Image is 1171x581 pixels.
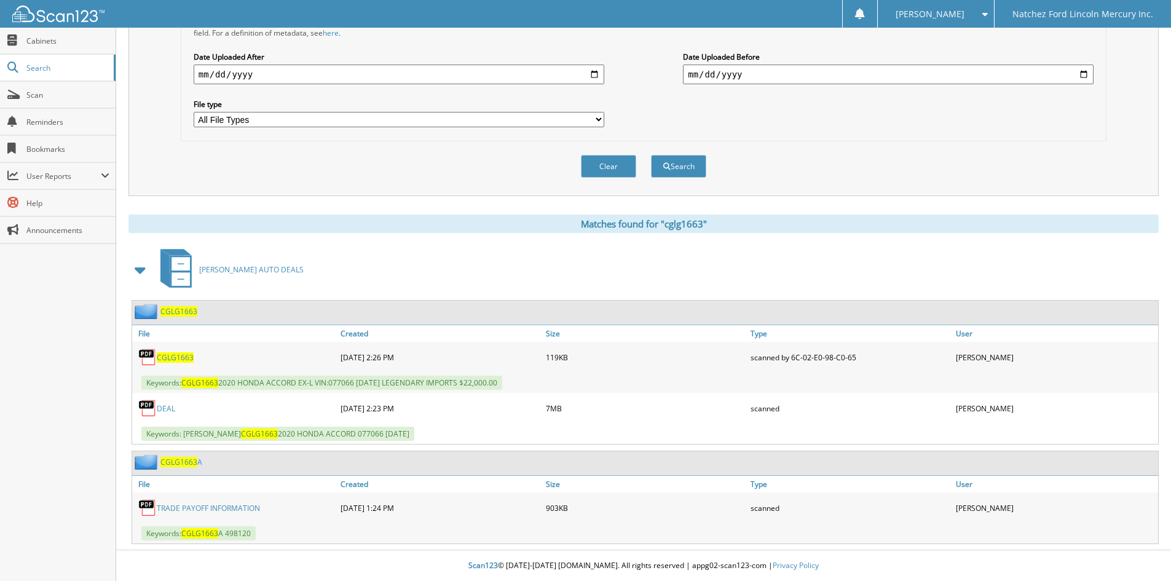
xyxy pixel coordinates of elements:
[543,396,748,421] div: 7MB
[160,306,197,317] a: CGLG1663
[1110,522,1171,581] iframe: Chat Widget
[132,476,337,492] a: File
[194,99,604,109] label: File type
[181,528,218,539] span: CGLG1663
[953,345,1158,370] div: [PERSON_NAME]
[160,457,197,467] span: CGLG1663
[12,6,104,22] img: scan123-logo-white.svg
[323,28,339,38] a: here
[138,499,157,517] img: PDF.png
[26,144,109,154] span: Bookmarks
[141,376,502,390] span: Keywords: 2020 HONDA ACCORD EX-L VIN:077066 [DATE] LEGENDARY IMPORTS $22,000.00
[683,65,1094,84] input: end
[26,171,101,181] span: User Reports
[26,63,108,73] span: Search
[135,454,160,470] img: folder2.png
[116,551,1171,581] div: © [DATE]-[DATE] [DOMAIN_NAME]. All rights reserved | appg02-scan123-com |
[651,155,706,178] button: Search
[337,476,543,492] a: Created
[26,117,109,127] span: Reminders
[26,90,109,100] span: Scan
[468,560,498,571] span: Scan123
[953,476,1158,492] a: User
[337,345,543,370] div: [DATE] 2:26 PM
[543,476,748,492] a: Size
[157,352,194,363] a: CGLG1663
[194,17,604,38] div: All metadata fields are searched by default. Select a cabinet with metadata to enable filtering b...
[141,427,414,441] span: Keywords: [PERSON_NAME] 2020 HONDA ACCORD 077066 [DATE]
[194,65,604,84] input: start
[337,496,543,520] div: [DATE] 1:24 PM
[953,396,1158,421] div: [PERSON_NAME]
[747,396,953,421] div: scanned
[181,377,218,388] span: CGLG1663
[157,403,175,414] a: DEAL
[26,198,109,208] span: Help
[543,496,748,520] div: 903KB
[132,325,337,342] a: File
[128,215,1159,233] div: Matches found for "cglg1663"
[581,155,636,178] button: Clear
[747,476,953,492] a: Type
[683,52,1094,62] label: Date Uploaded Before
[747,345,953,370] div: scanned by 6C-02-E0-98-C0-65
[138,348,157,366] img: PDF.png
[194,52,604,62] label: Date Uploaded After
[337,396,543,421] div: [DATE] 2:23 PM
[543,325,748,342] a: Size
[337,325,543,342] a: Created
[199,264,304,275] span: [PERSON_NAME] AUTO DEALS
[157,503,260,513] a: TRADE PAYOFF INFORMATION
[26,225,109,235] span: Announcements
[773,560,819,571] a: Privacy Policy
[896,10,964,18] span: [PERSON_NAME]
[141,526,256,540] span: Keywords: A 498120
[26,36,109,46] span: Cabinets
[747,496,953,520] div: scanned
[953,325,1158,342] a: User
[543,345,748,370] div: 119KB
[135,304,160,319] img: folder2.png
[953,496,1158,520] div: [PERSON_NAME]
[138,399,157,417] img: PDF.png
[241,429,278,439] span: CGLG1663
[747,325,953,342] a: Type
[153,245,304,294] a: [PERSON_NAME] AUTO DEALS
[160,457,202,467] a: CGLG1663A
[1012,10,1153,18] span: Natchez Ford Lincoln Mercury Inc.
